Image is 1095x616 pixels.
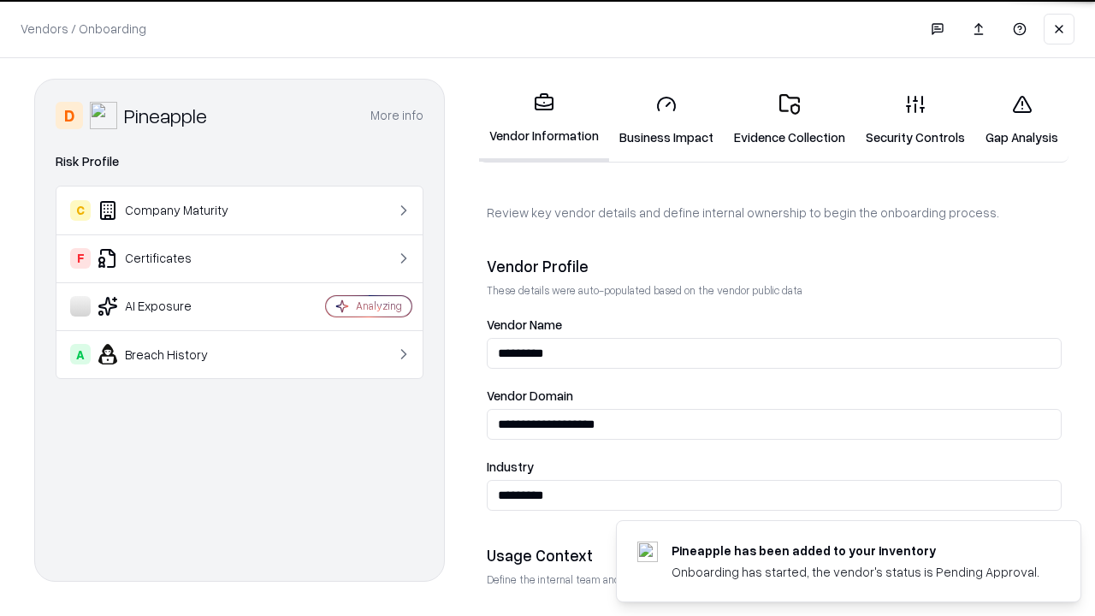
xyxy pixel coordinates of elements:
[487,545,1062,566] div: Usage Context
[70,344,275,364] div: Breach History
[487,256,1062,276] div: Vendor Profile
[70,248,91,269] div: F
[124,102,207,129] div: Pineapple
[487,318,1062,331] label: Vendor Name
[609,80,724,160] a: Business Impact
[479,79,609,162] a: Vendor Information
[487,283,1062,298] p: These details were auto-populated based on the vendor public data
[855,80,975,160] a: Security Controls
[70,248,275,269] div: Certificates
[70,200,91,221] div: C
[487,204,1062,222] p: Review key vendor details and define internal ownership to begin the onboarding process.
[70,344,91,364] div: A
[975,80,1068,160] a: Gap Analysis
[487,389,1062,402] label: Vendor Domain
[21,20,146,38] p: Vendors / Onboarding
[356,299,402,313] div: Analyzing
[370,100,423,131] button: More info
[672,542,1039,560] div: Pineapple has been added to your inventory
[56,102,83,129] div: D
[487,460,1062,473] label: Industry
[724,80,855,160] a: Evidence Collection
[637,542,658,562] img: pineappleenergy.com
[90,102,117,129] img: Pineapple
[70,200,275,221] div: Company Maturity
[487,572,1062,587] p: Define the internal team and reason for using this vendor. This helps assess business relevance a...
[56,151,423,172] div: Risk Profile
[70,296,275,317] div: AI Exposure
[672,563,1039,581] div: Onboarding has started, the vendor's status is Pending Approval.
